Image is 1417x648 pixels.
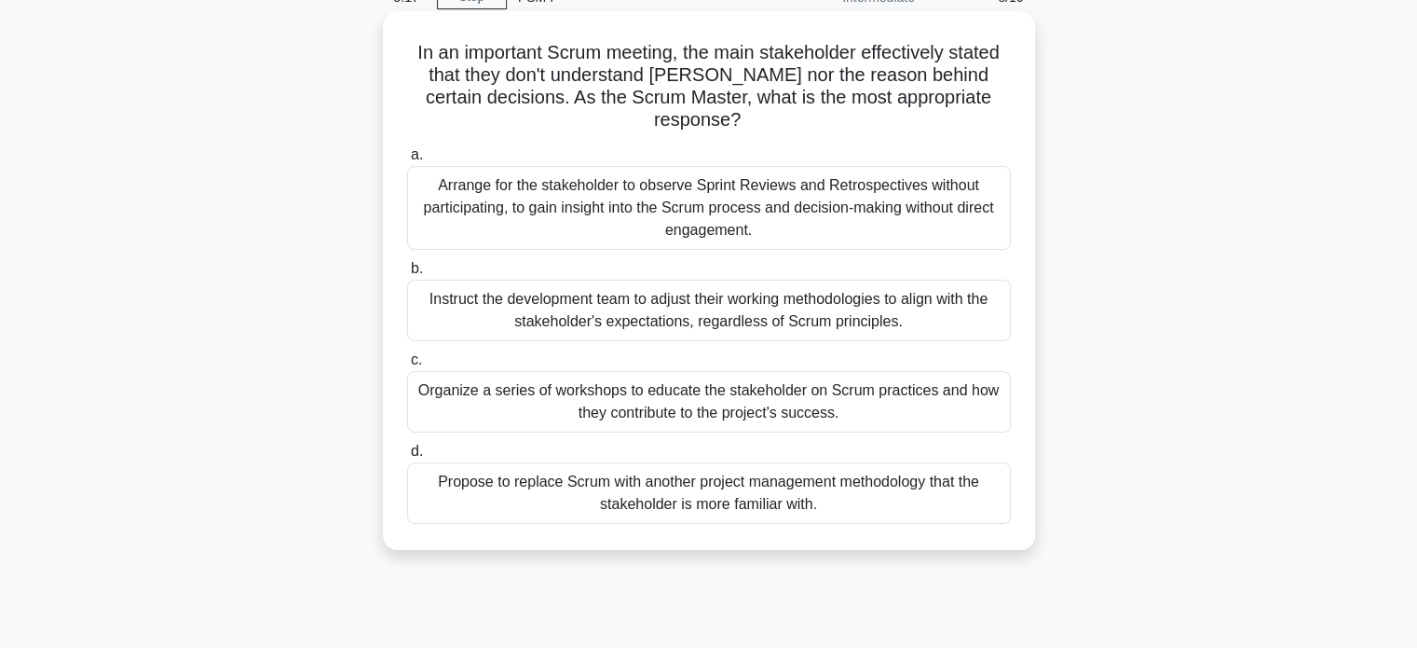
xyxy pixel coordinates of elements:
h5: In an important Scrum meeting, the main stakeholder effectively stated that they don't understand... [405,41,1013,132]
div: Organize a series of workshops to educate the stakeholder on Scrum practices and how they contrib... [407,371,1011,433]
div: Instruct the development team to adjust their working methodologies to align with the stakeholder... [407,280,1011,341]
span: d. [411,443,423,459]
span: b. [411,260,423,276]
span: c. [411,352,422,367]
div: Propose to replace Scrum with another project management methodology that the stakeholder is more... [407,462,1011,524]
div: Arrange for the stakeholder to observe Sprint Reviews and Retrospectives without participating, t... [407,166,1011,250]
span: a. [411,146,423,162]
